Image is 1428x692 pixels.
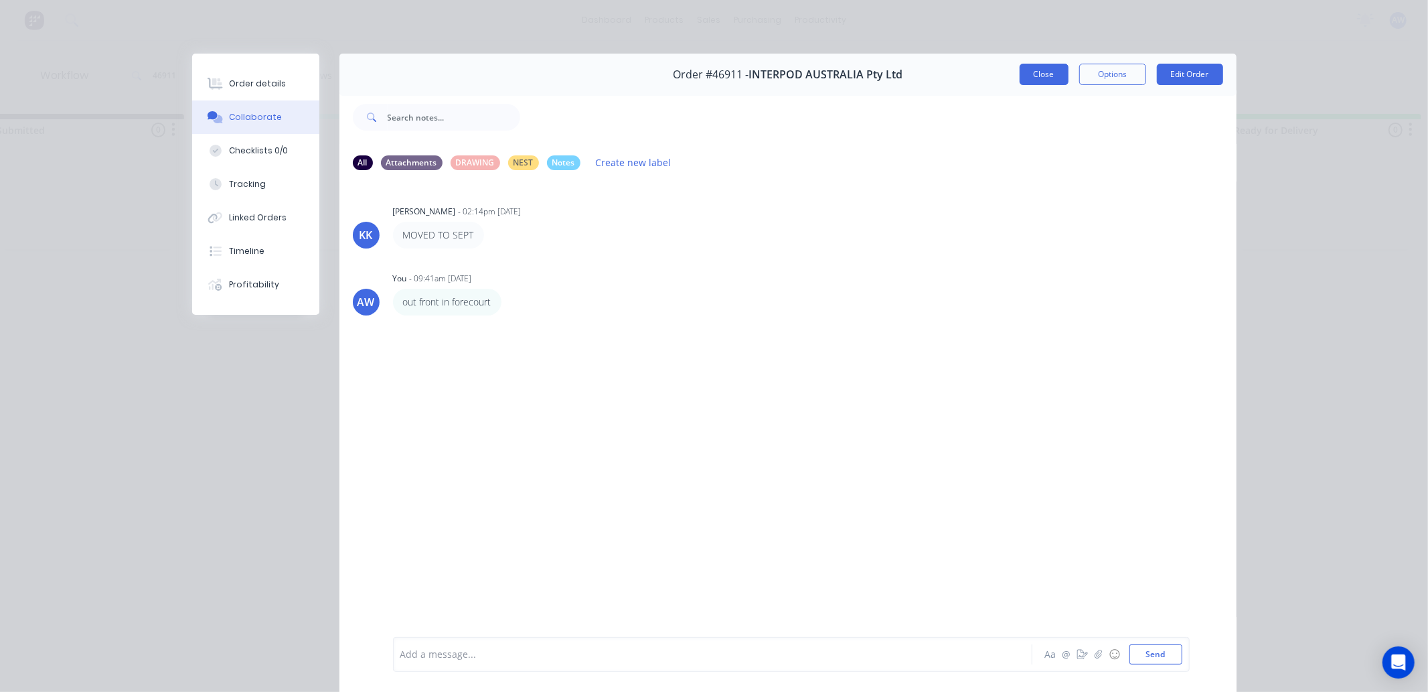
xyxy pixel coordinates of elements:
input: Search notes... [388,104,520,131]
button: Edit Order [1157,64,1223,85]
button: Linked Orders [192,201,319,234]
div: Collaborate [229,111,282,123]
button: Order details [192,67,319,100]
button: ☺ [1107,646,1123,663]
div: Order details [229,78,286,90]
button: @ [1058,646,1075,663]
button: Collaborate [192,100,319,134]
div: Attachments [381,155,443,170]
div: Open Intercom Messenger [1382,646,1415,679]
button: Tracking [192,167,319,201]
span: INTERPOD AUSTRALIA Pty Ltd [748,68,902,81]
div: All [353,155,373,170]
button: Options [1079,64,1146,85]
div: You [393,273,407,285]
button: Profitability [192,268,319,301]
span: Order #46911 - [673,68,748,81]
div: [PERSON_NAME] [393,206,456,218]
div: - 02:14pm [DATE] [459,206,522,218]
button: Create new label [588,153,678,171]
p: out front in forecourt [403,295,491,309]
div: Notes [547,155,580,170]
button: Timeline [192,234,319,268]
div: Tracking [229,178,266,190]
p: MOVED TO SEPT [403,228,474,242]
div: DRAWING [451,155,500,170]
button: Close [1020,64,1068,85]
div: Linked Orders [229,212,287,224]
button: Checklists 0/0 [192,134,319,167]
div: Timeline [229,245,264,257]
div: - 09:41am [DATE] [410,273,472,285]
button: Aa [1042,646,1058,663]
div: Profitability [229,279,279,291]
div: KK [360,227,373,243]
div: NEST [508,155,539,170]
div: AW [358,294,375,310]
button: Send [1129,644,1182,665]
div: Checklists 0/0 [229,145,288,157]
